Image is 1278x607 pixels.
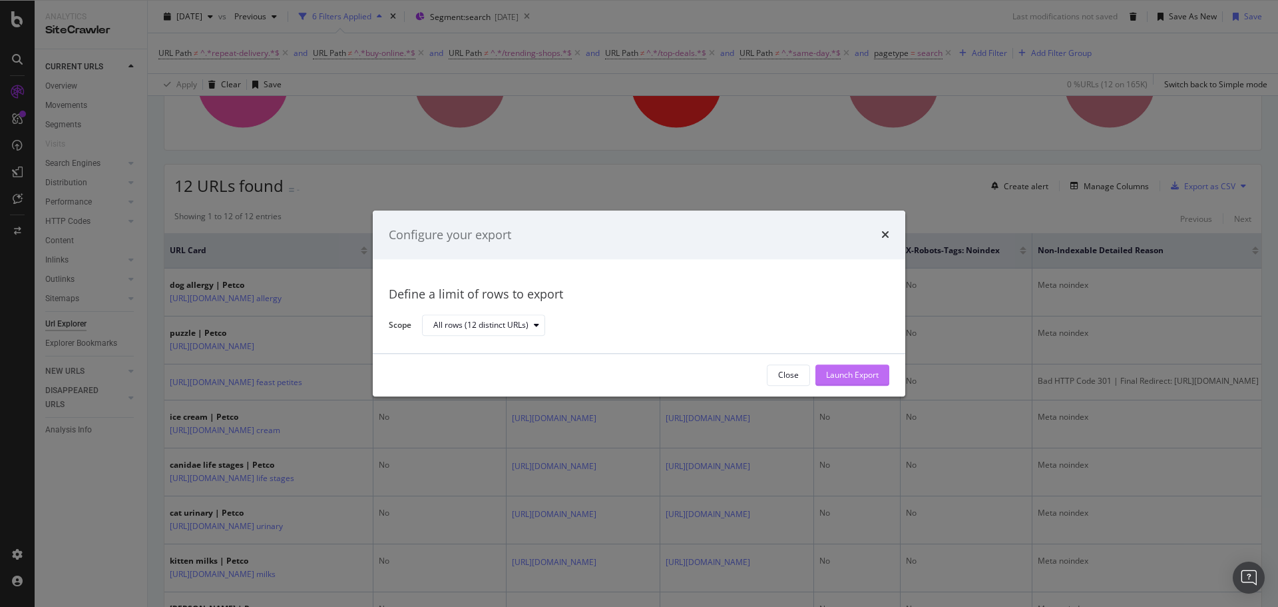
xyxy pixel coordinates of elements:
[881,227,889,244] div: times
[389,287,889,304] div: Define a limit of rows to export
[1233,562,1265,594] div: Open Intercom Messenger
[422,315,545,336] button: All rows (12 distinct URLs)
[826,370,879,381] div: Launch Export
[389,319,411,334] label: Scope
[767,364,810,386] button: Close
[389,227,511,244] div: Configure your export
[373,211,905,396] div: modal
[815,364,889,386] button: Launch Export
[433,322,529,330] div: All rows (12 distinct URLs)
[778,370,799,381] div: Close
